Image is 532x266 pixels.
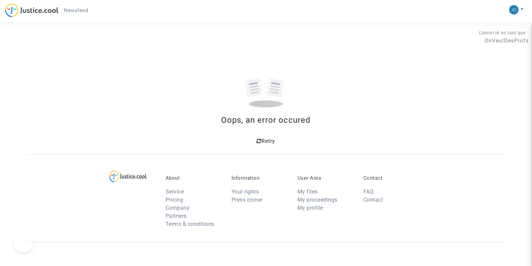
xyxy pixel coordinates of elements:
[297,205,323,211] a: My profile
[166,213,187,219] a: Partners
[363,175,419,181] p: Contact
[166,197,183,203] a: Pricing
[166,175,221,181] p: About
[363,188,374,195] a: FAQ
[109,170,147,182] img: logo-lg.svg
[232,188,259,195] a: Your rights
[509,5,519,14] img: 45a793c8596a0d21866ab9c5374b5e4b
[232,175,287,181] p: Information
[5,3,59,17] img: jc-logo.svg
[59,5,93,16] a: Newsfeed
[166,221,214,227] a: Terms & conditions
[166,188,184,195] a: Service
[261,138,275,144] span: Retry
[297,188,318,195] a: My files
[64,7,88,13] span: Newsfeed
[232,197,263,203] a: Press corner
[297,197,338,203] a: My proceedings
[363,197,383,203] a: Contact
[166,205,190,211] a: Company
[479,30,529,35] span: Connecté en tant que :
[27,114,505,126] div: Oops, an error occured
[13,232,34,253] iframe: Help Scout Beacon - Open
[297,175,353,181] p: User Area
